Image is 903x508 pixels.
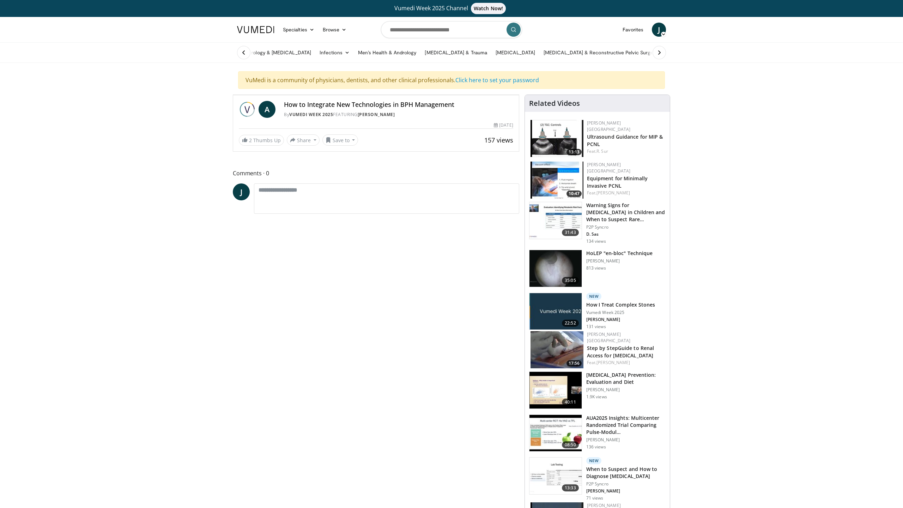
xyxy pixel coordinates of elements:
[562,320,579,327] span: 22:52
[586,258,653,264] p: [PERSON_NAME]
[562,484,579,491] span: 13:33
[587,359,664,366] div: Feat.
[586,310,655,315] p: Vumedi Week 2025
[529,202,582,239] img: b1bc6859-4bdd-4be1-8442-b8b8c53ce8a1.150x105_q85_crop-smart_upscale.jpg
[586,224,666,230] p: P2P Syncro
[586,394,607,400] p: 1.9K views
[249,137,252,144] span: 2
[562,399,579,406] span: 40:11
[587,345,654,359] a: Step by StepGuide to Renal Access for [MEDICAL_DATA]
[529,372,582,409] img: 83db353a-c630-4554-8a0b-735d1bf04164.150x105_q85_crop-smart_upscale.jpg
[484,136,513,144] span: 157 views
[531,120,583,157] img: ae74b246-eda0-4548-a041-8444a00e0b2d.150x105_q85_crop-smart_upscale.jpg
[354,46,421,60] a: Men’s Health & Andrology
[586,444,606,450] p: 136 views
[586,457,602,464] p: New
[587,190,664,196] div: Feat.
[289,111,333,117] a: Vumedi Week 2025
[529,457,666,501] a: 13:33 New When to Suspect and How to Diagnose [MEDICAL_DATA] P2P Syncro [PERSON_NAME] 71 views
[491,46,539,60] a: [MEDICAL_DATA]
[586,488,666,494] p: [PERSON_NAME]
[587,175,648,189] a: Equipment for Minimally Invasive PCNL
[233,46,315,60] a: Endourology & [MEDICAL_DATA]
[279,23,319,37] a: Specialties
[233,169,519,178] span: Comments 0
[529,293,666,330] a: 22:52 New How I Treat Complex Stones Vumedi Week 2025 [PERSON_NAME] 131 views
[471,3,506,14] span: Watch Now!
[531,331,583,368] a: 17:56
[586,202,666,223] h3: Warning Signs for [MEDICAL_DATA] in Children and When to Suspect Rare…
[529,293,582,330] img: d4687df1-bff4-4f94-b24f-952b82220f7b.png.150x105_q85_crop-smart_upscale.jpg
[566,360,582,367] span: 17:56
[238,71,665,89] div: VuMedi is a community of physicians, dentists, and other clinical professionals.
[586,265,606,271] p: 813 views
[531,162,583,199] img: 57193a21-700a-4103-8163-b4069ca57589.150x105_q85_crop-smart_upscale.jpg
[586,466,666,480] h3: When to Suspect and How to Diagnose [MEDICAL_DATA]
[455,76,539,84] a: Click here to set your password
[284,111,513,118] div: By FEATURING
[587,148,664,155] div: Feat.
[529,458,582,494] img: 78041568-48c1-4595-914d-236de958e947.150x105_q85_crop-smart_upscale.jpg
[586,371,666,386] h3: [MEDICAL_DATA] Prevention: Evaluation and Diet
[587,162,631,174] a: [PERSON_NAME] [GEOGRAPHIC_DATA]
[618,23,648,37] a: Favorites
[259,101,275,118] a: A
[586,250,653,257] h3: HoLEP "en-bloc" Technique
[319,23,351,37] a: Browse
[586,415,666,436] h3: AUA2025 Insights: Multicenter Randomized Trial Comparing Pulse-Modul…
[586,387,666,393] p: [PERSON_NAME]
[596,190,630,196] a: [PERSON_NAME]
[586,495,604,501] p: 71 views
[566,190,582,197] span: 10:47
[586,481,666,487] p: P2P Syncro
[239,101,256,118] img: Vumedi Week 2025
[529,415,582,452] img: 27ac267d-a92e-46b4-85e5-6df4a95959ca.150x105_q85_crop-smart_upscale.jpg
[239,135,284,146] a: 2 Thumbs Up
[586,301,655,308] h3: How I Treat Complex Stones
[652,23,666,37] a: J
[586,231,666,237] p: D. Sas
[322,134,358,146] button: Save to
[358,111,395,117] a: [PERSON_NAME]
[284,101,513,109] h4: How to Integrate New Technologies in BPH Management
[587,133,663,147] a: Ultrasound Guidance for MIP & PCNL
[562,441,579,448] span: 08:50
[531,162,583,199] a: 10:47
[562,229,579,236] span: 31:43
[529,415,666,452] a: 08:50 AUA2025 Insights: Multicenter Randomized Trial Comparing Pulse-Modul… [PERSON_NAME] 136 views
[238,3,665,14] a: Vumedi Week 2025 ChannelWatch Now!
[596,359,630,365] a: [PERSON_NAME]
[586,293,602,300] p: New
[529,371,666,409] a: 40:11 [MEDICAL_DATA] Prevention: Evaluation and Diet [PERSON_NAME] 1.9K views
[420,46,491,60] a: [MEDICAL_DATA] & Trauma
[237,26,274,33] img: VuMedi Logo
[539,46,662,60] a: [MEDICAL_DATA] & Reconstructive Pelvic Surgery
[586,238,606,244] p: 134 views
[562,277,579,284] span: 35:05
[596,148,608,154] a: R. Sur
[233,183,250,200] a: J
[529,250,666,287] a: 35:05 HoLEP "en-bloc" Technique [PERSON_NAME] 813 views
[531,331,583,368] img: be78edef-9c83-4ca4-81c3-bb590ce75b9a.150x105_q85_crop-smart_upscale.jpg
[529,99,580,108] h4: Related Videos
[494,122,513,128] div: [DATE]
[531,120,583,157] a: 13:13
[315,46,354,60] a: Infections
[381,21,522,38] input: Search topics, interventions
[586,317,655,322] p: [PERSON_NAME]
[587,120,631,132] a: [PERSON_NAME] [GEOGRAPHIC_DATA]
[587,331,631,344] a: [PERSON_NAME] [GEOGRAPHIC_DATA]
[566,149,582,155] span: 13:13
[529,250,582,287] img: fb452d19-f97f-4b12-854a-e22d5bcc68fc.150x105_q85_crop-smart_upscale.jpg
[586,324,606,329] p: 131 views
[586,437,666,443] p: [PERSON_NAME]
[287,134,320,146] button: Share
[529,202,666,244] a: 31:43 Warning Signs for [MEDICAL_DATA] in Children and When to Suspect Rare… P2P Syncro D. Sas 13...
